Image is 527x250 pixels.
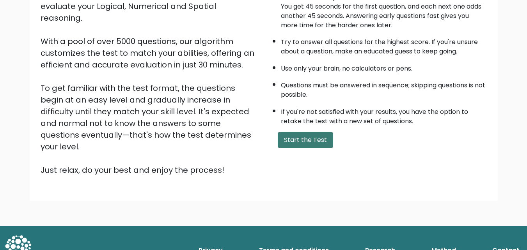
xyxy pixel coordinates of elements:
button: Start the Test [278,132,333,148]
li: Questions must be answered in sequence; skipping questions is not possible. [281,77,487,99]
li: Use only your brain, no calculators or pens. [281,60,487,73]
li: Try to answer all questions for the highest score. If you're unsure about a question, make an edu... [281,34,487,56]
li: If you're not satisfied with your results, you have the option to retake the test with a new set ... [281,103,487,126]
